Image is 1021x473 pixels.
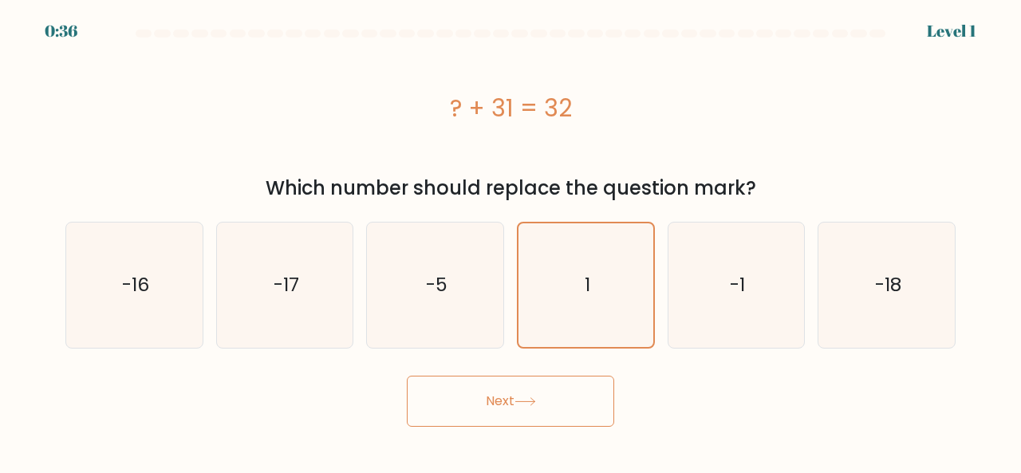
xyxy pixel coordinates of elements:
[75,174,946,203] div: Which number should replace the question mark?
[274,272,299,298] text: -17
[122,272,149,298] text: -16
[927,19,976,43] div: Level 1
[875,272,901,298] text: -18
[407,376,614,427] button: Next
[45,19,77,43] div: 0:36
[65,90,956,126] div: ? + 31 = 32
[426,272,447,298] text: -5
[584,272,589,298] text: 1
[730,272,745,298] text: -1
